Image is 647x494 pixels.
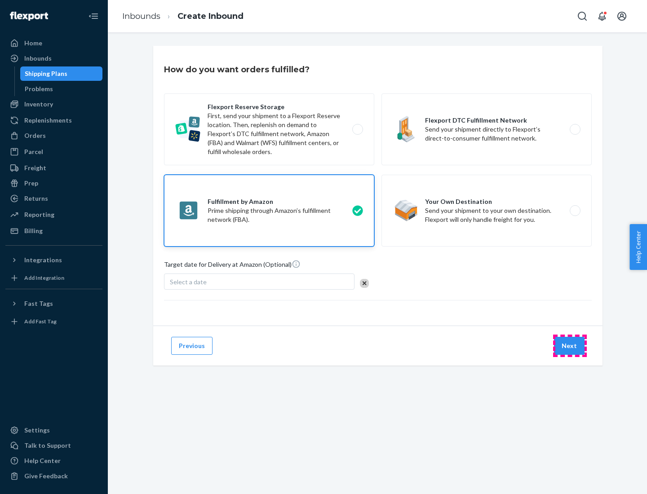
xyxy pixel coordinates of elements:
[5,224,102,238] a: Billing
[5,207,102,222] a: Reporting
[5,423,102,437] a: Settings
[24,116,72,125] div: Replenishments
[24,256,62,265] div: Integrations
[5,454,102,468] a: Help Center
[24,179,38,188] div: Prep
[24,226,43,235] div: Billing
[5,314,102,329] a: Add Fast Tag
[593,7,611,25] button: Open notifications
[5,161,102,175] a: Freight
[5,176,102,190] a: Prep
[170,278,207,286] span: Select a date
[5,438,102,453] a: Talk to Support
[25,84,53,93] div: Problems
[20,66,103,81] a: Shipping Plans
[171,337,213,355] button: Previous
[24,54,52,63] div: Inbounds
[5,191,102,206] a: Returns
[5,113,102,128] a: Replenishments
[24,39,42,48] div: Home
[5,253,102,267] button: Integrations
[573,7,591,25] button: Open Search Box
[5,36,102,50] a: Home
[24,426,50,435] div: Settings
[25,69,67,78] div: Shipping Plans
[5,51,102,66] a: Inbounds
[20,82,103,96] a: Problems
[164,260,301,273] span: Target date for Delivery at Amazon (Optional)
[24,441,71,450] div: Talk to Support
[24,194,48,203] div: Returns
[84,7,102,25] button: Close Navigation
[24,163,46,172] div: Freight
[5,128,102,143] a: Orders
[5,296,102,311] button: Fast Tags
[24,456,61,465] div: Help Center
[24,299,53,308] div: Fast Tags
[164,64,310,75] h3: How do you want orders fulfilled?
[24,318,57,325] div: Add Fast Tag
[5,271,102,285] a: Add Integration
[24,274,64,282] div: Add Integration
[24,100,53,109] div: Inventory
[10,12,48,21] img: Flexport logo
[554,337,585,355] button: Next
[629,224,647,270] button: Help Center
[122,11,160,21] a: Inbounds
[24,210,54,219] div: Reporting
[5,469,102,483] button: Give Feedback
[24,472,68,481] div: Give Feedback
[177,11,244,21] a: Create Inbound
[24,147,43,156] div: Parcel
[5,97,102,111] a: Inventory
[24,131,46,140] div: Orders
[613,7,631,25] button: Open account menu
[5,145,102,159] a: Parcel
[115,3,251,30] ol: breadcrumbs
